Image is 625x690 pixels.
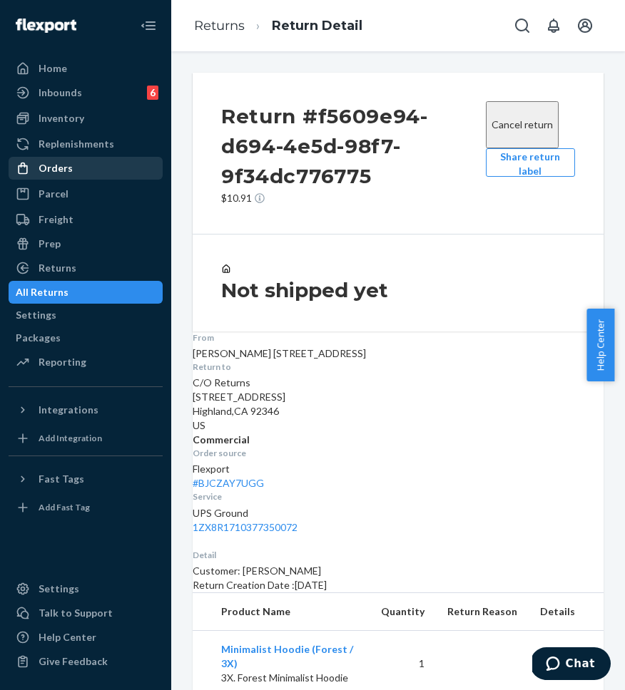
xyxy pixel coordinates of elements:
[193,404,604,418] p: Highland , CA 92346
[193,549,604,561] dt: Detail
[9,133,163,155] a: Replenishments
[532,647,611,683] iframe: Opens a widget where you can chat to one of our agents
[9,232,163,255] a: Prep
[436,593,529,631] th: Return Reason
[193,578,604,592] p: Return Creation Date : [DATE]
[9,182,163,205] a: Parcel
[9,602,163,624] button: Talk to Support
[193,490,604,503] dt: Service
[9,398,163,421] button: Integrations
[486,148,575,177] button: Share return label
[508,11,537,40] button: Open Search Box
[39,654,108,669] div: Give Feedback
[9,257,163,279] a: Returns
[9,107,163,130] a: Inventory
[221,191,486,205] p: $10.91
[9,57,163,80] a: Home
[193,477,264,489] a: #BJCZAY7UGG
[9,81,163,104] a: Inbounds6
[147,86,158,100] div: 6
[272,18,362,34] a: Return Detail
[39,111,84,125] div: Inventory
[39,630,96,644] div: Help Center
[183,5,374,47] ol: breadcrumbs
[39,61,67,76] div: Home
[39,237,61,251] div: Prep
[9,577,163,600] a: Settings
[193,376,604,390] p: C/O Returns
[193,564,604,578] p: Customer: [PERSON_NAME]
[9,351,163,374] a: Reporting
[39,472,84,486] div: Fast Tags
[9,427,163,450] a: Add Integration
[9,326,163,349] a: Packages
[221,643,353,669] a: Minimalist Hoodie (Forest / 3X)
[39,432,102,444] div: Add Integration
[39,161,73,175] div: Orders
[39,606,113,620] div: Talk to Support
[193,593,370,631] th: Product Name
[9,281,163,304] a: All Returns
[39,355,86,369] div: Reporting
[539,11,568,40] button: Open notifications
[9,496,163,519] a: Add Fast Tag
[193,418,604,433] p: US
[193,361,604,373] dt: Return to
[571,11,599,40] button: Open account menu
[9,626,163,649] a: Help Center
[16,331,61,345] div: Packages
[9,468,163,490] button: Fast Tags
[370,593,436,631] th: Quantity
[16,308,56,322] div: Settings
[193,521,298,533] a: 1ZX8R1710377350072
[193,462,604,490] div: Flexport
[529,593,604,631] th: Details
[9,304,163,326] a: Settings
[193,433,250,446] strong: Commercial
[193,347,366,359] span: [PERSON_NAME] [STREET_ADDRESS]
[194,18,245,34] a: Returns
[16,19,76,33] img: Flexport logo
[39,137,114,151] div: Replenishments
[39,501,90,513] div: Add Fast Tag
[193,447,604,459] dt: Order source
[193,390,604,404] p: [STREET_ADDRESS]
[486,101,559,148] button: Cancel return
[39,212,73,227] div: Freight
[16,285,68,299] div: All Returns
[39,582,79,596] div: Settings
[39,261,76,275] div: Returns
[39,403,98,417] div: Integrations
[193,331,604,344] dt: From
[9,208,163,231] a: Freight
[221,671,358,685] p: 3X. Forest Minimalist Hoodie
[39,86,82,100] div: Inbounds
[586,309,614,381] button: Help Center
[193,507,248,519] span: UPS Ground
[221,101,486,191] h2: Return #f5609e94-d694-4e5d-98f7-9f34dc776775
[39,187,68,201] div: Parcel
[9,650,163,673] button: Give Feedback
[9,157,163,180] a: Orders
[134,11,163,40] button: Close Navigation
[221,277,575,303] h3: Not shipped yet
